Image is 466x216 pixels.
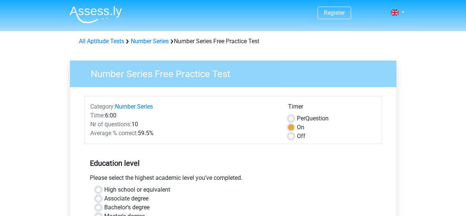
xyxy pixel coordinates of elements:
div: Please select the highest academic level you’ve completed. [84,174,382,185]
a: All Aptitude Tests [79,38,124,45]
img: Assessly [70,6,122,23]
div: 10 [85,120,283,129]
label: Question [297,114,329,123]
div: 59.5% [85,129,283,138]
div: Timer [288,102,376,114]
label: Bachelor's degree [104,203,150,212]
span: Category: [90,103,115,110]
h3: Number Series Free Practice Test [82,65,391,80]
label: Associate degree [104,194,148,203]
span: Average % correct: [90,130,138,137]
label: On [297,123,304,132]
span: Time: [90,112,105,119]
h5: Education level [90,156,376,171]
div: 6:00 [85,111,283,120]
a: Number Series [131,38,169,45]
div: Number Series Free Practice Test [76,37,390,46]
span: Per [297,115,305,122]
label: Off [297,132,305,141]
label: High school or equivalent [104,185,170,194]
span: Nr of questions: [90,121,132,128]
a: Number Series [115,103,153,110]
a: Register [324,9,345,16]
